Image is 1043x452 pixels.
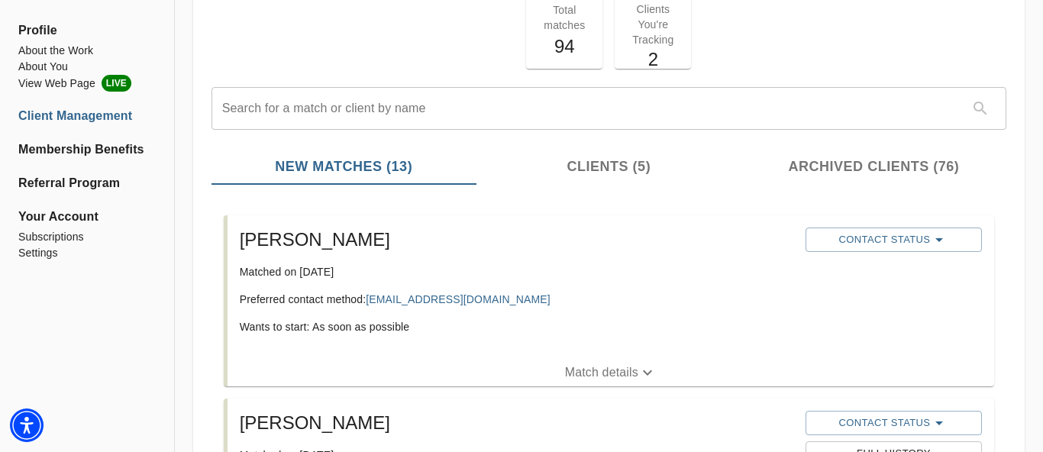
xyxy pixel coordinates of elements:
[240,228,793,252] h5: [PERSON_NAME]
[624,2,682,47] p: Clients You're Tracking
[806,411,982,435] button: Contact Status
[221,157,467,177] span: New Matches (13)
[18,174,156,192] a: Referral Program
[813,414,974,432] span: Contact Status
[10,408,44,442] div: Accessibility Menu
[240,319,793,334] p: Wants to start: As soon as possible
[18,245,156,261] a: Settings
[535,2,593,33] p: Total matches
[486,157,732,177] span: Clients (5)
[102,75,131,92] span: LIVE
[751,157,997,177] span: Archived Clients (76)
[535,34,593,59] h5: 94
[18,75,156,92] a: View Web PageLIVE
[366,293,550,305] a: [EMAIL_ADDRESS][DOMAIN_NAME]
[240,292,793,307] p: Preferred contact method:
[624,47,682,72] h5: 2
[240,411,793,435] h5: [PERSON_NAME]
[18,75,156,92] li: View Web Page
[18,208,156,226] span: Your Account
[18,21,156,40] span: Profile
[18,43,156,59] a: About the Work
[228,359,994,386] button: Match details
[18,229,156,245] a: Subscriptions
[18,59,156,75] a: About You
[565,363,638,382] p: Match details
[813,231,974,249] span: Contact Status
[240,264,793,279] p: Matched on [DATE]
[806,228,982,252] button: Contact Status
[18,140,156,159] a: Membership Benefits
[18,107,156,125] a: Client Management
